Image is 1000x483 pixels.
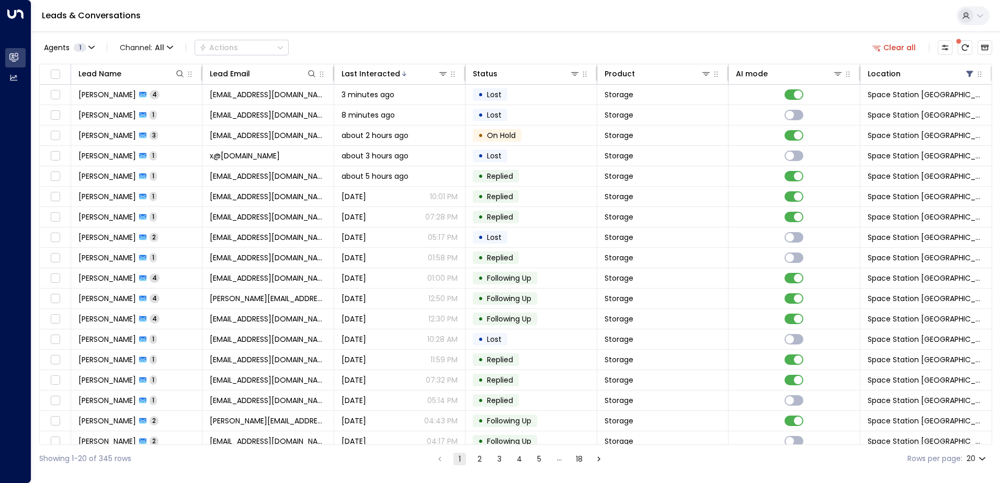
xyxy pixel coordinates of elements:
[49,333,62,346] span: Toggle select row
[210,252,326,263] span: donnypq@hotmail.co.uk
[78,293,136,304] span: Michael Bath
[487,273,531,283] span: Following Up
[210,151,280,161] span: x@x.com
[605,67,711,80] div: Product
[487,212,513,222] span: Replied
[605,171,633,181] span: Storage
[427,334,458,344] p: 10:28 AM
[478,249,483,267] div: •
[605,273,633,283] span: Storage
[342,354,366,365] span: Sep 08, 2025
[430,354,458,365] p: 11:59 PM
[478,126,483,144] div: •
[78,334,136,344] span: Katie Chapman
[150,314,160,323] span: 4
[868,273,984,283] span: Space Station Doncaster
[868,354,984,365] span: Space Station Doncaster
[424,416,458,426] p: 04:43 PM
[150,436,158,445] span: 2
[868,212,984,222] span: Space Station Doncaster
[78,354,136,365] span: Graham Davis
[49,68,62,81] span: Toggle select all
[473,67,497,80] div: Status
[478,106,483,124] div: •
[49,190,62,203] span: Toggle select row
[487,191,513,202] span: Replied
[868,293,984,304] span: Space Station Doncaster
[478,147,483,165] div: •
[210,436,326,446] span: Peaty1@live.co.uk
[868,395,984,406] span: Space Station Doncaster
[427,436,458,446] p: 04:17 PM
[44,44,70,51] span: Agents
[487,395,513,406] span: Replied
[605,252,633,263] span: Storage
[116,40,177,55] span: Channel:
[478,269,483,287] div: •
[78,252,136,263] span: Paul Quinn
[605,212,633,222] span: Storage
[967,451,988,466] div: 20
[210,130,326,141] span: wendychampo@icloud.com
[868,191,984,202] span: Space Station Doncaster
[150,273,160,282] span: 4
[116,40,177,55] button: Channel:All
[605,436,633,446] span: Storage
[605,232,633,243] span: Storage
[487,314,531,324] span: Following Up
[210,67,316,80] div: Lead Email
[478,432,483,450] div: •
[49,88,62,101] span: Toggle select row
[478,208,483,226] div: •
[478,412,483,430] div: •
[210,67,250,80] div: Lead Email
[938,40,952,55] button: Customize
[78,375,136,385] span: Derek Foulds
[195,40,289,55] button: Actions
[605,334,633,344] span: Storage
[342,334,366,344] span: Yesterday
[199,43,238,52] div: Actions
[49,394,62,407] span: Toggle select row
[958,40,972,55] span: There are new threads available. Refresh the grid to view the latest updates.
[605,375,633,385] span: Storage
[78,314,136,324] span: Wayne Broadley
[473,453,486,465] button: Go to page 2
[487,110,502,120] span: Lost
[42,9,141,21] a: Leads & Conversations
[78,191,136,202] span: Jones Bassey
[978,40,992,55] button: Archived Leads
[39,40,98,55] button: Agents1
[342,416,366,426] span: Sep 08, 2025
[605,89,633,100] span: Storage
[150,110,157,119] span: 1
[342,191,366,202] span: Yesterday
[487,151,502,161] span: Lost
[478,310,483,328] div: •
[210,212,326,222] span: danluisreader@gmail.com
[49,415,62,428] span: Toggle select row
[342,232,366,243] span: Yesterday
[605,293,633,304] span: Storage
[195,40,289,55] div: Button group with a nested menu
[49,374,62,387] span: Toggle select row
[868,67,901,80] div: Location
[487,130,516,141] span: On Hold
[533,453,546,465] button: Go to page 5
[487,89,502,100] span: Lost
[487,436,531,446] span: Following Up
[428,252,458,263] p: 01:58 PM
[868,252,984,263] span: Space Station Doncaster
[430,191,458,202] p: 10:01 PM
[427,395,458,406] p: 05:14 PM
[150,212,157,221] span: 1
[342,293,366,304] span: Yesterday
[478,371,483,389] div: •
[150,375,157,384] span: 1
[868,436,984,446] span: Space Station Doncaster
[478,188,483,205] div: •
[210,354,326,365] span: gra171156@gmail.com
[150,171,157,180] span: 1
[150,335,157,343] span: 1
[150,90,160,99] span: 4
